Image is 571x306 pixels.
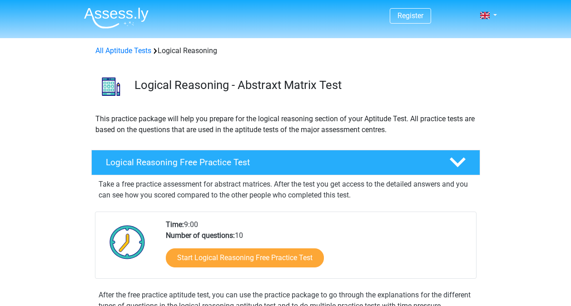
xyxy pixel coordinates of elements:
[95,46,151,55] a: All Aptitude Tests
[166,248,324,267] a: Start Logical Reasoning Free Practice Test
[397,11,423,20] a: Register
[134,78,473,92] h3: Logical Reasoning - Abstraxt Matrix Test
[92,45,480,56] div: Logical Reasoning
[104,219,150,265] img: Clock
[84,7,149,29] img: Assessly
[88,150,484,175] a: Logical Reasoning Free Practice Test
[166,220,184,229] b: Time:
[166,231,235,240] b: Number of questions:
[92,67,130,106] img: logical reasoning
[159,219,476,278] div: 9:00 10
[106,157,435,168] h4: Logical Reasoning Free Practice Test
[95,114,476,135] p: This practice package will help you prepare for the logical reasoning section of your Aptitude Te...
[99,179,473,201] p: Take a free practice assessment for abstract matrices. After the test you get access to the detai...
